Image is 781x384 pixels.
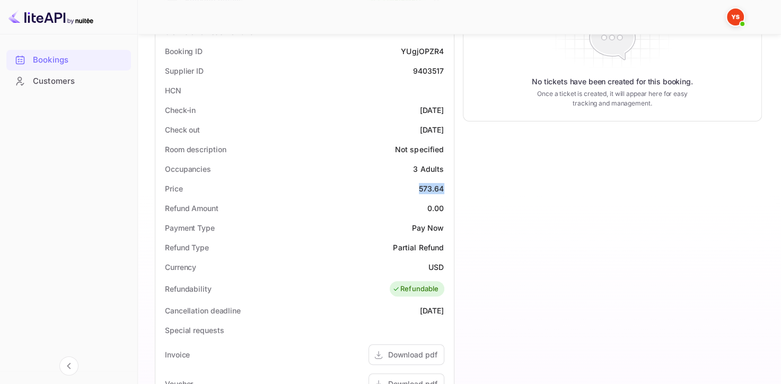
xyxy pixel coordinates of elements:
[165,183,183,194] div: Price
[33,54,126,66] div: Bookings
[420,305,444,316] div: [DATE]
[388,349,437,360] div: Download pdf
[165,325,224,336] div: Special requests
[427,203,444,214] div: 0.00
[165,104,196,116] div: Check-in
[420,124,444,135] div: [DATE]
[165,124,200,135] div: Check out
[411,222,444,233] div: Pay Now
[420,104,444,116] div: [DATE]
[727,8,744,25] img: Yandex Support
[393,242,444,253] div: Partial Refund
[532,89,692,108] p: Once a ticket is created, it will appear here for easy tracking and management.
[59,356,78,376] button: Collapse navigation
[165,163,211,174] div: Occupancies
[165,85,181,96] div: HCN
[8,8,93,25] img: LiteAPI logo
[33,75,126,88] div: Customers
[413,65,444,76] div: 9403517
[165,305,241,316] div: Cancellation deadline
[392,284,439,294] div: Refundable
[6,71,131,92] div: Customers
[413,163,444,174] div: 3 Adults
[6,50,131,71] div: Bookings
[395,144,444,155] div: Not specified
[6,71,131,91] a: Customers
[532,76,693,87] p: No tickets have been created for this booking.
[401,46,444,57] div: YUgjOPZR4
[419,183,444,194] div: 573.64
[6,50,131,69] a: Bookings
[165,222,215,233] div: Payment Type
[165,46,203,57] div: Booking ID
[165,203,218,214] div: Refund Amount
[165,242,209,253] div: Refund Type
[165,261,196,273] div: Currency
[165,283,212,294] div: Refundability
[165,144,226,155] div: Room description
[165,349,190,360] div: Invoice
[165,65,204,76] div: Supplier ID
[428,261,444,273] div: USD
